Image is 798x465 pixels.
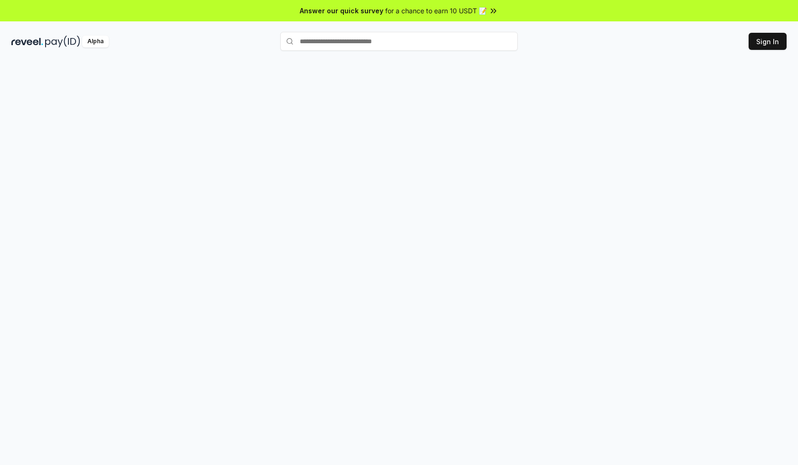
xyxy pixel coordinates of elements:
[300,6,383,16] span: Answer our quick survey
[385,6,487,16] span: for a chance to earn 10 USDT 📝
[749,33,787,50] button: Sign In
[11,36,43,47] img: reveel_dark
[82,36,109,47] div: Alpha
[45,36,80,47] img: pay_id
